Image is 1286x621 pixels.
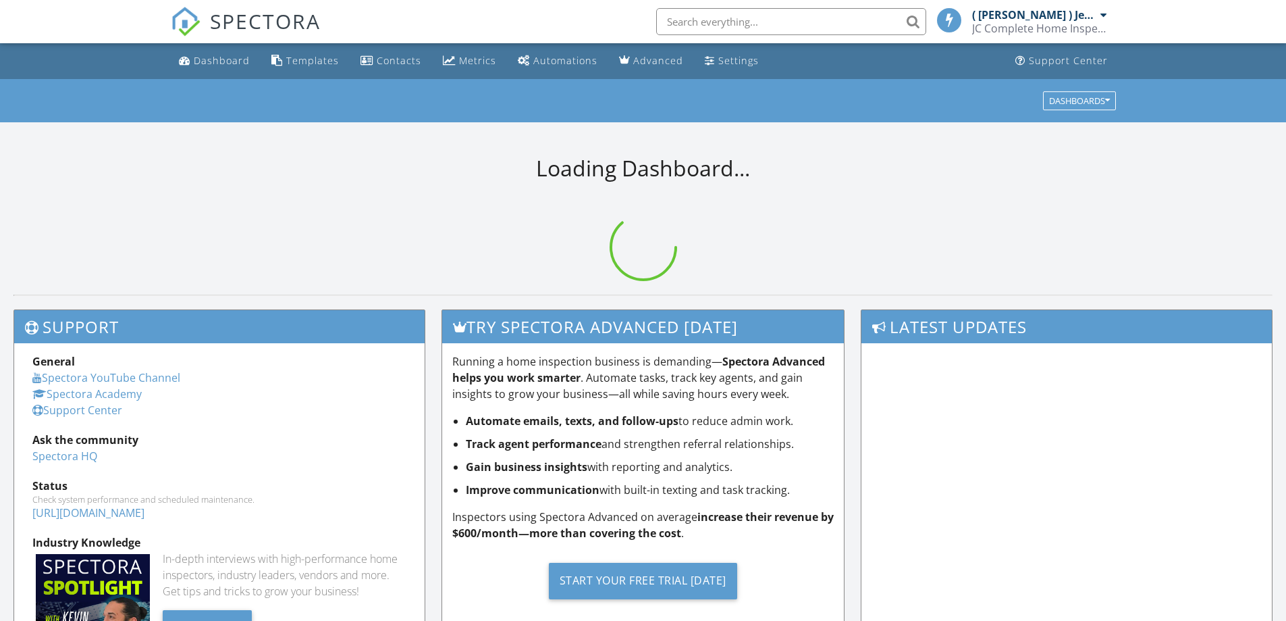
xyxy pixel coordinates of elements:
[1010,49,1113,74] a: Support Center
[459,54,496,67] div: Metrics
[377,54,421,67] div: Contacts
[861,310,1272,343] h3: Latest Updates
[437,49,502,74] a: Metrics
[656,8,926,35] input: Search everything...
[466,459,834,475] li: with reporting and analytics.
[286,54,339,67] div: Templates
[173,49,255,74] a: Dashboard
[466,437,601,451] strong: Track agent performance
[32,494,406,505] div: Check system performance and scheduled maintenance.
[614,49,689,74] a: Advanced
[633,54,683,67] div: Advanced
[1049,96,1110,105] div: Dashboards
[1043,91,1116,110] button: Dashboards
[466,414,678,428] strong: Automate emails, texts, and follow-ups
[466,482,599,497] strong: Improve communication
[32,432,406,448] div: Ask the community
[972,22,1107,35] div: JC Complete Home Inspections
[32,354,75,369] strong: General
[699,49,764,74] a: Settings
[466,436,834,452] li: and strengthen referral relationships.
[194,54,250,67] div: Dashboard
[32,370,180,385] a: Spectora YouTube Channel
[32,387,142,401] a: Spectora Academy
[452,552,834,610] a: Start Your Free Trial [DATE]
[32,403,122,418] a: Support Center
[466,482,834,498] li: with built-in texting and task tracking.
[171,18,321,47] a: SPECTORA
[452,354,825,385] strong: Spectora Advanced helps you work smarter
[452,353,834,402] p: Running a home inspection business is demanding— . Automate tasks, track key agents, and gain ins...
[32,478,406,494] div: Status
[452,509,834,541] p: Inspectors using Spectora Advanced on average .
[163,551,406,599] div: In-depth interviews with high-performance home inspectors, industry leaders, vendors and more. Ge...
[266,49,344,74] a: Templates
[466,413,834,429] li: to reduce admin work.
[452,510,834,541] strong: increase their revenue by $600/month—more than covering the cost
[466,459,587,474] strong: Gain business insights
[355,49,427,74] a: Contacts
[32,535,406,551] div: Industry Knowledge
[718,54,759,67] div: Settings
[210,7,321,35] span: SPECTORA
[972,8,1097,22] div: ( [PERSON_NAME] ) Jeewoong [PERSON_NAME]
[171,7,200,36] img: The Best Home Inspection Software - Spectora
[32,449,97,464] a: Spectora HQ
[442,310,845,343] h3: Try spectora advanced [DATE]
[549,563,737,599] div: Start Your Free Trial [DATE]
[14,310,425,343] h3: Support
[1029,54,1108,67] div: Support Center
[512,49,603,74] a: Automations (Basic)
[533,54,597,67] div: Automations
[32,505,144,520] a: [URL][DOMAIN_NAME]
